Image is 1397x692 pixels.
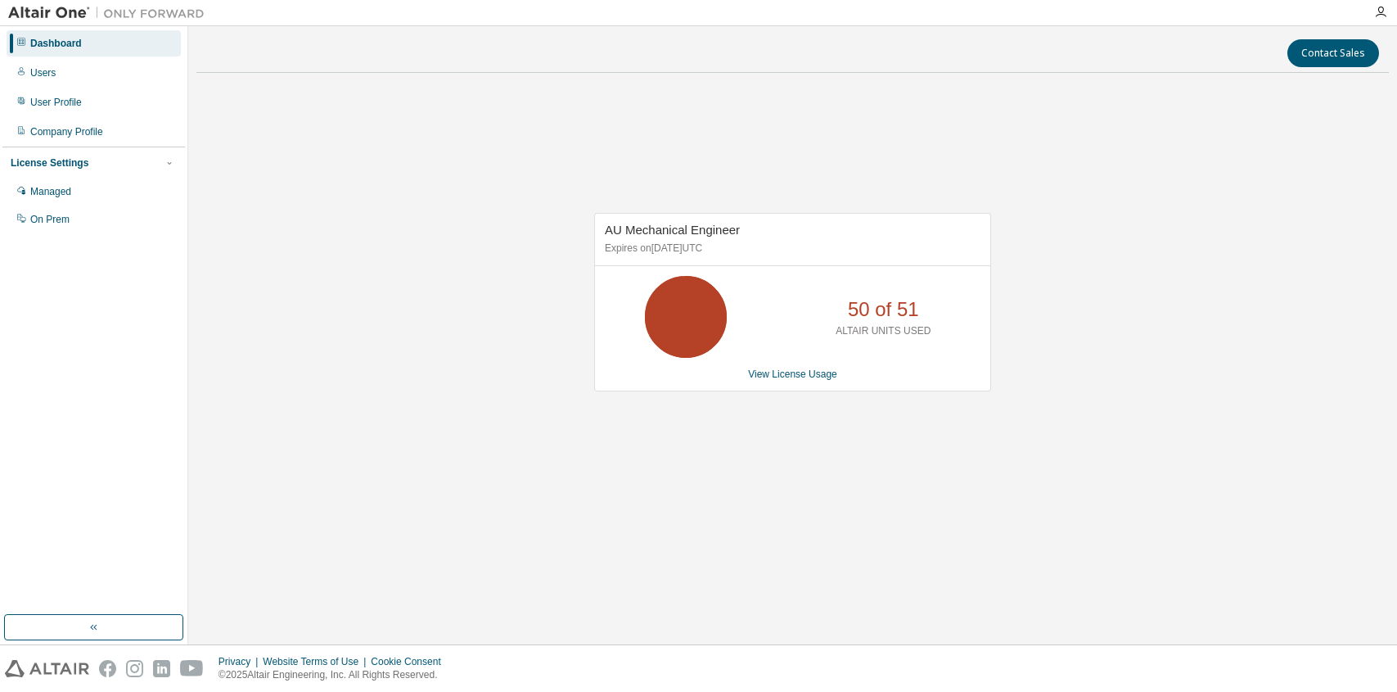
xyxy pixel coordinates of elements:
[219,655,263,668] div: Privacy
[30,96,82,109] div: User Profile
[5,660,89,677] img: altair_logo.svg
[11,156,88,170] div: License Settings
[30,66,56,79] div: Users
[748,369,837,380] a: View License Usage
[263,655,371,668] div: Website Terms of Use
[30,125,103,138] div: Company Profile
[605,242,976,256] p: Expires on [DATE] UTC
[30,37,82,50] div: Dashboard
[219,668,451,682] p: © 2025 Altair Engineering, Inc. All Rights Reserved.
[153,660,170,677] img: linkedin.svg
[180,660,204,677] img: youtube.svg
[99,660,116,677] img: facebook.svg
[371,655,450,668] div: Cookie Consent
[605,223,740,237] span: AU Mechanical Engineer
[126,660,143,677] img: instagram.svg
[836,324,931,338] p: ALTAIR UNITS USED
[848,296,919,323] p: 50 of 51
[30,185,71,198] div: Managed
[1287,39,1379,67] button: Contact Sales
[30,213,70,226] div: On Prem
[8,5,213,21] img: Altair One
